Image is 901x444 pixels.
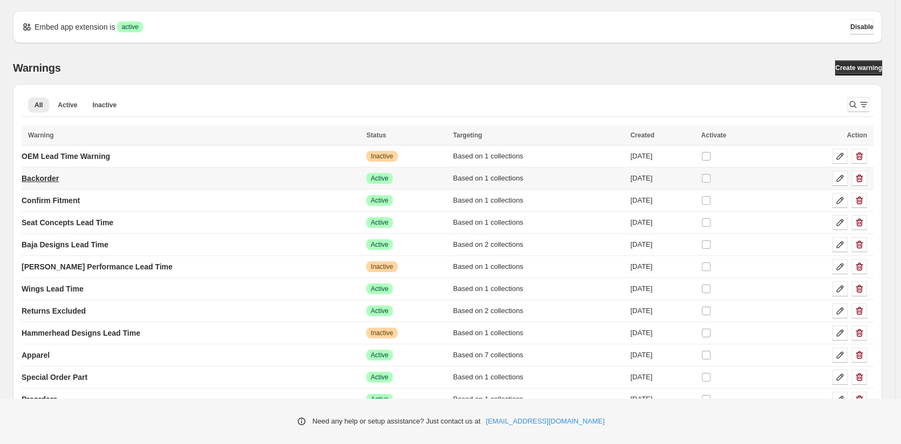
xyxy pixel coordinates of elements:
a: Baja Designs Lead Time [22,236,108,253]
span: Active [371,307,388,315]
div: Based on 1 collections [453,195,624,206]
a: Create warning [835,60,882,75]
div: [DATE] [630,306,694,316]
span: Action [847,131,867,139]
div: Based on 7 collections [453,350,624,360]
div: [DATE] [630,328,694,338]
div: Based on 1 collections [453,173,624,184]
div: [DATE] [630,173,694,184]
a: Preorders [22,391,57,408]
div: Based on 1 collections [453,394,624,405]
p: Seat Concepts Lead Time [22,217,113,228]
span: Active [371,395,388,404]
div: Based on 1 collections [453,328,624,338]
span: Active [371,351,388,359]
a: Wings Lead Time [22,280,84,297]
span: Active [371,240,388,249]
div: Based on 1 collections [453,261,624,272]
a: Hammerhead Designs Lead Time [22,324,140,342]
span: Activate [701,131,727,139]
span: Status [366,131,386,139]
p: Returns Excluded [22,306,86,316]
button: Search and filter results [848,97,869,112]
span: All [35,101,43,109]
div: [DATE] [630,372,694,383]
div: [DATE] [630,350,694,360]
span: Inactive [371,262,393,271]
span: Create warning [835,64,882,72]
p: OEM Lead Time Warning [22,151,110,162]
h2: Warnings [13,61,61,74]
span: Created [630,131,654,139]
a: Seat Concepts Lead Time [22,214,113,231]
div: Based on 2 collections [453,306,624,316]
p: Special Order Part [22,372,87,383]
p: Preorders [22,394,57,405]
div: Based on 1 collections [453,217,624,228]
div: [DATE] [630,283,694,294]
p: Apparel [22,350,50,360]
p: [PERSON_NAME] Performance Lead Time [22,261,173,272]
div: [DATE] [630,217,694,228]
span: Active [371,196,388,205]
a: [PERSON_NAME] Performance Lead Time [22,258,173,275]
span: Active [371,373,388,381]
p: Confirm Fitment [22,195,80,206]
div: Based on 2 collections [453,239,624,250]
div: Based on 1 collections [453,151,624,162]
span: Inactive [371,329,393,337]
span: Active [58,101,77,109]
span: Active [371,174,388,183]
span: Inactive [371,152,393,161]
p: Wings Lead Time [22,283,84,294]
span: active [121,23,138,31]
div: [DATE] [630,151,694,162]
p: Baja Designs Lead Time [22,239,108,250]
p: Backorder [22,173,59,184]
div: [DATE] [630,195,694,206]
span: Active [371,218,388,227]
a: OEM Lead Time Warning [22,148,110,165]
a: Apparel [22,346,50,364]
a: Special Order Part [22,369,87,386]
p: Embed app extension is [35,22,115,32]
span: Active [371,285,388,293]
span: Warning [28,131,54,139]
a: Backorder [22,170,59,187]
a: Confirm Fitment [22,192,80,209]
button: Disable [850,19,873,34]
div: [DATE] [630,394,694,405]
div: [DATE] [630,239,694,250]
div: Based on 1 collections [453,283,624,294]
span: Inactive [92,101,117,109]
a: Returns Excluded [22,302,86,320]
a: [EMAIL_ADDRESS][DOMAIN_NAME] [486,416,605,427]
p: Hammerhead Designs Lead Time [22,328,140,338]
span: Targeting [453,131,482,139]
div: [DATE] [630,261,694,272]
span: Disable [850,23,873,31]
div: Based on 1 collections [453,372,624,383]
